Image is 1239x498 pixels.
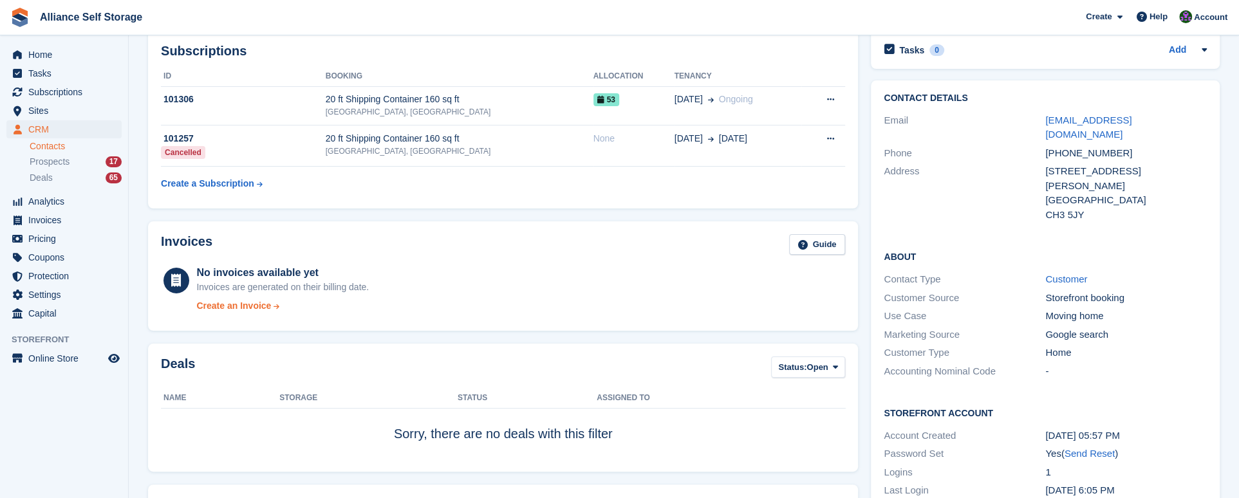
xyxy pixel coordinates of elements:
div: Accounting Nominal Code [884,364,1045,379]
div: Create an Invoice [196,299,271,313]
a: menu [6,304,122,322]
a: menu [6,192,122,210]
a: Prospects 17 [30,155,122,169]
th: Assigned to [597,388,845,409]
a: Preview store [106,351,122,366]
div: Customer Type [884,346,1045,360]
a: Customer [1045,273,1087,284]
span: Subscriptions [28,83,106,101]
span: [DATE] [719,132,747,145]
div: [GEOGRAPHIC_DATA], [GEOGRAPHIC_DATA] [326,106,593,118]
div: Account Created [884,429,1045,443]
span: Capital [28,304,106,322]
th: Booking [326,66,593,87]
time: 2025-08-12 17:05:18 UTC [1045,484,1114,495]
span: Protection [28,267,106,285]
span: Storefront [12,333,128,346]
div: Password Set [884,447,1045,461]
div: Yes [1045,447,1207,461]
span: Create [1086,10,1112,23]
div: None [593,132,675,145]
th: Tenancy [675,66,802,87]
img: stora-icon-8386f47178a22dfd0bd8f6a31ec36ba5ce8667c1dd55bd0f319d3a0aa187defe.svg [10,8,30,27]
a: [EMAIL_ADDRESS][DOMAIN_NAME] [1045,115,1132,140]
span: Online Store [28,349,106,367]
span: Invoices [28,211,106,229]
span: Account [1194,11,1227,24]
div: 20 ft Shipping Container 160 sq ft [326,93,593,106]
a: Create a Subscription [161,172,263,196]
span: Tasks [28,64,106,82]
img: Romilly Norton [1179,10,1192,23]
div: 65 [106,172,122,183]
a: Create an Invoice [196,299,369,313]
div: Contact Type [884,272,1045,287]
a: Send Reset [1065,448,1115,459]
a: menu [6,267,122,285]
span: 53 [593,93,619,106]
div: Storefront booking [1045,291,1207,306]
span: [DATE] [675,132,703,145]
span: Home [28,46,106,64]
div: [DATE] 05:57 PM [1045,429,1207,443]
div: 1 [1045,465,1207,480]
div: Marketing Source [884,327,1045,342]
div: Email [884,113,1045,142]
div: - [1045,364,1207,379]
span: Prospects [30,156,70,168]
th: Name [161,388,279,409]
span: CRM [28,120,106,138]
div: [PERSON_NAME] [1045,179,1207,194]
div: Customer Source [884,291,1045,306]
div: 20 ft Shipping Container 160 sq ft [326,132,593,145]
div: Cancelled [161,146,205,159]
div: Phone [884,146,1045,161]
div: Last Login [884,483,1045,498]
div: Logins [884,465,1045,480]
h2: Storefront Account [884,406,1207,419]
a: menu [6,248,122,266]
th: ID [161,66,326,87]
div: Home [1045,346,1207,360]
a: menu [6,83,122,101]
a: Add [1169,43,1186,58]
a: Guide [789,234,846,255]
div: 17 [106,156,122,167]
a: Deals 65 [30,171,122,185]
th: Storage [279,388,458,409]
div: 101257 [161,132,326,145]
th: Allocation [593,66,675,87]
span: Sites [28,102,106,120]
h2: About [884,250,1207,263]
div: 0 [929,44,944,56]
div: Address [884,164,1045,222]
a: menu [6,286,122,304]
h2: Deals [161,356,195,380]
a: menu [6,46,122,64]
h2: Tasks [899,44,924,56]
h2: Invoices [161,234,212,255]
div: Google search [1045,327,1207,342]
div: [GEOGRAPHIC_DATA] [1045,193,1207,208]
div: Moving home [1045,309,1207,324]
span: Open [806,361,828,374]
span: [DATE] [675,93,703,106]
a: Contacts [30,140,122,152]
a: Alliance Self Storage [35,6,147,28]
a: menu [6,349,122,367]
div: CH3 5JY [1045,208,1207,223]
span: Coupons [28,248,106,266]
button: Status: Open [771,356,845,378]
div: Create a Subscription [161,177,254,190]
div: No invoices available yet [196,265,369,281]
span: Ongoing [719,94,753,104]
a: menu [6,102,122,120]
a: menu [6,230,122,248]
div: [STREET_ADDRESS] [1045,164,1207,179]
div: 101306 [161,93,326,106]
a: menu [6,120,122,138]
span: Analytics [28,192,106,210]
span: Deals [30,172,53,184]
span: Help [1150,10,1168,23]
th: Status [458,388,597,409]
